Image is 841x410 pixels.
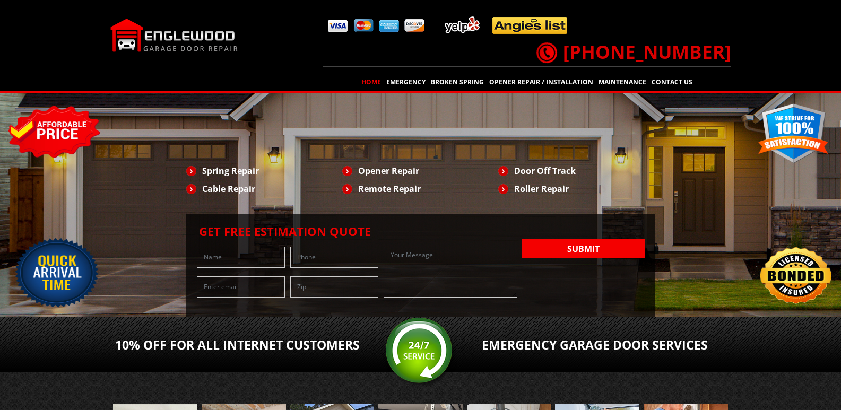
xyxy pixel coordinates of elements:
li: Remote Repair [342,180,498,198]
a: Opener Repair / Installation [488,75,595,90]
li: Door Off Track [498,162,654,180]
a: Maintenance [597,75,648,90]
input: Enter email [197,276,285,298]
li: Opener Repair [342,162,498,180]
li: Cable Repair [186,180,342,198]
a: [PHONE_NUMBER] [536,39,731,64]
h2: Emergency Garage Door services [482,338,731,353]
button: Submit [522,239,645,258]
img: pay2.png [353,19,374,32]
input: Phone [290,247,378,268]
a: Contact Us [650,75,694,90]
img: pay1.png [328,20,348,32]
img: Englewood.png [110,19,238,52]
img: add.png [440,12,572,38]
a: EMERGENCY [385,75,427,90]
input: Zip [290,276,378,298]
a: Home [360,75,383,90]
a: Broken Spring [429,75,485,90]
input: Name [197,247,285,268]
img: pay4.png [404,19,424,32]
img: srv.png [384,317,457,389]
h2: Get Free Estimation Quote [192,224,650,238]
li: Roller Repair [498,180,654,198]
li: Spring Repair [186,162,342,180]
img: pay3.png [379,20,399,32]
img: call.png [533,39,560,66]
h2: 10% OFF For All Internet Customers [110,338,360,353]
